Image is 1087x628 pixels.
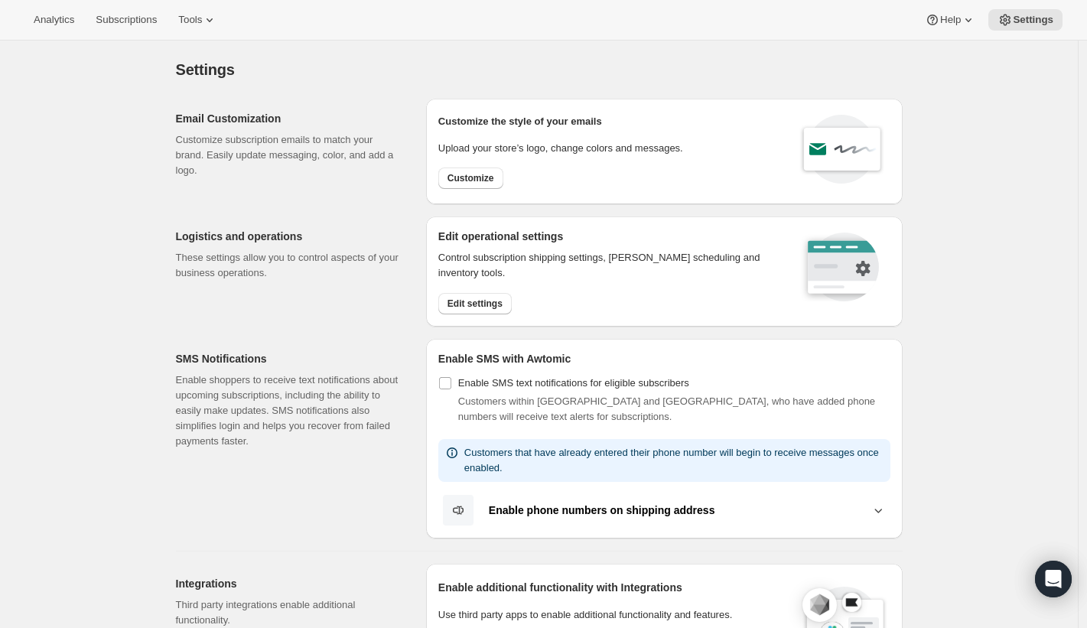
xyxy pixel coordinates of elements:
[916,9,985,31] button: Help
[176,61,235,78] span: Settings
[438,607,787,623] p: Use third party apps to enable additional functionality and features.
[176,351,402,366] h2: SMS Notifications
[438,168,503,189] button: Customize
[176,229,402,244] h2: Logistics and operations
[178,14,202,26] span: Tools
[458,395,875,422] span: Customers within [GEOGRAPHIC_DATA] and [GEOGRAPHIC_DATA], who have added phone numbers will recei...
[176,250,402,281] p: These settings allow you to control aspects of your business operations.
[464,445,884,476] p: Customers that have already entered their phone number will begin to receive messages once enabled.
[176,132,402,178] p: Customize subscription emails to match your brand. Easily update messaging, color, and add a logo.
[1013,14,1053,26] span: Settings
[438,293,512,314] button: Edit settings
[438,141,683,156] p: Upload your store’s logo, change colors and messages.
[489,504,715,516] b: Enable phone numbers on shipping address
[176,111,402,126] h2: Email Customization
[438,229,780,244] h2: Edit operational settings
[438,114,602,129] p: Customize the style of your emails
[988,9,1063,31] button: Settings
[169,9,226,31] button: Tools
[24,9,83,31] button: Analytics
[1035,561,1072,597] div: Open Intercom Messenger
[438,351,890,366] h2: Enable SMS with Awtomic
[34,14,74,26] span: Analytics
[438,494,890,526] button: Enable phone numbers on shipping address
[438,250,780,281] p: Control subscription shipping settings, [PERSON_NAME] scheduling and inventory tools.
[447,172,494,184] span: Customize
[176,576,402,591] h2: Integrations
[176,597,402,628] p: Third party integrations enable additional functionality.
[458,377,689,389] span: Enable SMS text notifications for eligible subscribers
[447,298,503,310] span: Edit settings
[86,9,166,31] button: Subscriptions
[96,14,157,26] span: Subscriptions
[438,580,787,595] h2: Enable additional functionality with Integrations
[176,373,402,449] p: Enable shoppers to receive text notifications about upcoming subscriptions, including the ability...
[940,14,961,26] span: Help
